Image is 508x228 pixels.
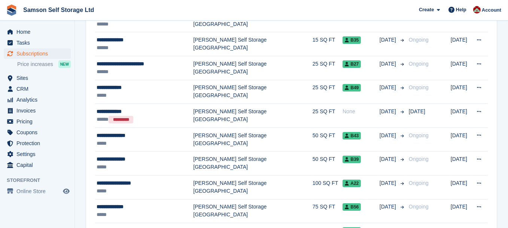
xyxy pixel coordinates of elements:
span: [DATE] [380,155,398,163]
span: Sites [16,73,61,83]
td: [DATE] [451,80,472,104]
td: [DATE] [451,104,472,128]
a: menu [4,73,71,83]
a: menu [4,27,71,37]
td: [DATE] [451,8,472,32]
a: menu [4,48,71,59]
a: menu [4,127,71,138]
div: None [343,108,380,115]
td: [PERSON_NAME] Self Storage [GEOGRAPHIC_DATA] [193,32,313,56]
td: 75 SQ FT [313,199,343,223]
span: Ongoing [409,132,429,138]
span: Ongoing [409,84,429,90]
td: [DATE] [451,127,472,151]
td: [PERSON_NAME] Self Storage [GEOGRAPHIC_DATA] [193,56,313,80]
td: 50 SQ FT [313,127,343,151]
span: Coupons [16,127,61,138]
span: B49 [343,84,361,91]
td: [DATE] [451,175,472,199]
td: [DATE] [451,56,472,80]
span: Create [419,6,434,13]
span: [DATE] [380,203,398,211]
span: B35 [343,36,361,44]
span: Price increases [17,61,53,68]
span: Ongoing [409,156,429,162]
td: [DATE] [451,199,472,223]
td: 50 SQ FT [313,151,343,175]
td: [DATE] [451,151,472,175]
span: Ongoing [409,204,429,210]
span: Invoices [16,105,61,116]
span: B27 [343,60,361,68]
a: menu [4,37,71,48]
span: Ongoing [409,61,429,67]
span: Ongoing [409,180,429,186]
img: Ian [473,6,481,13]
span: Storefront [7,177,74,184]
a: menu [4,105,71,116]
td: [PERSON_NAME] Self Storage [GEOGRAPHIC_DATA] [193,80,313,104]
span: [DATE] [409,108,425,114]
span: [DATE] [380,60,398,68]
span: [DATE] [380,108,398,115]
td: 25 SQ FT [313,104,343,128]
span: Home [16,27,61,37]
td: [PERSON_NAME] Self Storage [GEOGRAPHIC_DATA] [193,199,313,223]
a: menu [4,116,71,127]
td: [PERSON_NAME] Self Storage [GEOGRAPHIC_DATA] [193,127,313,151]
span: Account [482,6,501,14]
td: 25 SQ FT [313,56,343,80]
td: 15 SQ FT [313,32,343,56]
span: [DATE] [380,36,398,44]
span: Pricing [16,116,61,127]
span: Ongoing [409,37,429,43]
a: menu [4,84,71,94]
a: menu [4,149,71,159]
a: Price increases NEW [17,60,71,68]
a: menu [4,186,71,196]
td: 100 SQ FT [313,175,343,199]
span: Settings [16,149,61,159]
span: Analytics [16,94,61,105]
td: [PERSON_NAME] Self Storage [GEOGRAPHIC_DATA] [193,175,313,199]
span: [DATE] [380,84,398,91]
td: 25 SQ FT [313,80,343,104]
td: [PERSON_NAME] Self Storage [GEOGRAPHIC_DATA] [193,8,313,32]
span: A22 [343,180,361,187]
a: menu [4,138,71,148]
span: Online Store [16,186,61,196]
span: B43 [343,132,361,139]
span: B56 [343,203,361,211]
td: [DATE] [451,32,472,56]
a: Preview store [62,187,71,196]
span: Capital [16,160,61,170]
a: Samson Self Storage Ltd [20,4,97,16]
td: [PERSON_NAME] Self Storage [GEOGRAPHIC_DATA] [193,104,313,128]
img: stora-icon-8386f47178a22dfd0bd8f6a31ec36ba5ce8667c1dd55bd0f319d3a0aa187defe.svg [6,4,17,16]
a: menu [4,160,71,170]
span: [DATE] [380,179,398,187]
span: B39 [343,156,361,163]
td: [PERSON_NAME] Self Storage [GEOGRAPHIC_DATA] [193,151,313,175]
span: [DATE] [380,132,398,139]
span: Subscriptions [16,48,61,59]
div: NEW [58,60,71,68]
span: CRM [16,84,61,94]
span: Help [456,6,466,13]
span: Tasks [16,37,61,48]
span: Protection [16,138,61,148]
td: 50 SQ FT [313,8,343,32]
a: menu [4,94,71,105]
